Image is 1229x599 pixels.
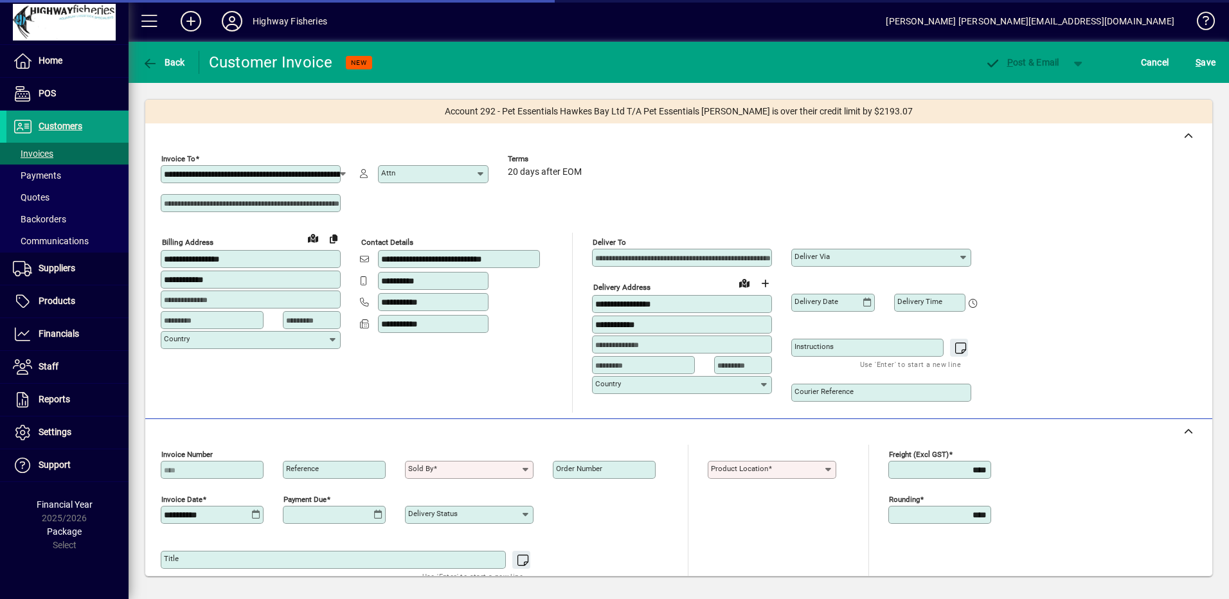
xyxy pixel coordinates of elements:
mat-label: Invoice date [161,495,202,504]
span: Cancel [1141,52,1169,73]
span: S [1196,57,1201,67]
span: Communications [13,236,89,246]
mat-label: Deliver To [593,238,626,247]
a: Quotes [6,186,129,208]
span: Payments [13,170,61,181]
span: Package [47,526,82,537]
span: Invoices [13,148,53,159]
mat-label: Delivery status [408,509,458,518]
span: Quotes [13,192,49,202]
mat-label: Courier Reference [794,387,854,396]
span: Customers [39,121,82,131]
mat-label: Delivery time [897,297,942,306]
mat-hint: Use 'Enter' to start a new line [422,569,523,584]
span: Terms [508,155,585,163]
a: Invoices [6,143,129,165]
span: Products [39,296,75,306]
mat-label: Reference [286,464,319,473]
a: Communications [6,230,129,252]
mat-label: Invoice number [161,450,213,459]
button: Copy to Delivery address [323,228,344,249]
span: ave [1196,52,1216,73]
a: Staff [6,351,129,383]
div: Customer Invoice [209,52,333,73]
button: Back [139,51,188,74]
mat-label: Freight (excl GST) [889,450,949,459]
span: P [1007,57,1013,67]
mat-label: Attn [381,168,395,177]
mat-label: Country [595,379,621,388]
a: View on map [303,228,323,248]
span: Financials [39,328,79,339]
span: Back [142,57,185,67]
mat-label: Product location [711,464,768,473]
span: Account 292 - Pet Essentials Hawkes Bay Ltd T/A Pet Essentials [PERSON_NAME] is over their credit... [445,105,913,118]
span: ost & Email [985,57,1059,67]
mat-label: Delivery date [794,297,838,306]
mat-label: Title [164,554,179,563]
a: Financials [6,318,129,350]
span: NEW [351,58,367,67]
a: Products [6,285,129,317]
mat-label: Country [164,334,190,343]
a: Backorders [6,208,129,230]
a: Suppliers [6,253,129,285]
a: Settings [6,416,129,449]
app-page-header-button: Back [129,51,199,74]
mat-label: Order number [556,464,602,473]
span: Settings [39,427,71,437]
span: POS [39,88,56,98]
a: Support [6,449,129,481]
mat-label: Deliver via [794,252,830,261]
span: Home [39,55,62,66]
a: POS [6,78,129,110]
button: Profile [211,10,253,33]
a: Home [6,45,129,77]
mat-label: Sold by [408,464,433,473]
div: [PERSON_NAME] [PERSON_NAME][EMAIL_ADDRESS][DOMAIN_NAME] [886,11,1174,31]
span: Reports [39,394,70,404]
mat-label: Instructions [794,342,834,351]
button: Choose address [755,273,775,294]
mat-hint: Use 'Enter' to start a new line [860,357,961,371]
span: 20 days after EOM [508,167,582,177]
span: Staff [39,361,58,371]
span: Suppliers [39,263,75,273]
span: Financial Year [37,499,93,510]
button: Cancel [1138,51,1172,74]
mat-label: Rounding [889,495,920,504]
a: Payments [6,165,129,186]
button: Post & Email [978,51,1066,74]
a: Knowledge Base [1187,3,1213,44]
a: Reports [6,384,129,416]
a: View on map [734,273,755,293]
mat-label: Invoice To [161,154,195,163]
span: Support [39,460,71,470]
button: Save [1192,51,1219,74]
mat-label: Payment due [283,495,327,504]
span: Backorders [13,214,66,224]
div: Highway Fisheries [253,11,327,31]
button: Add [170,10,211,33]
